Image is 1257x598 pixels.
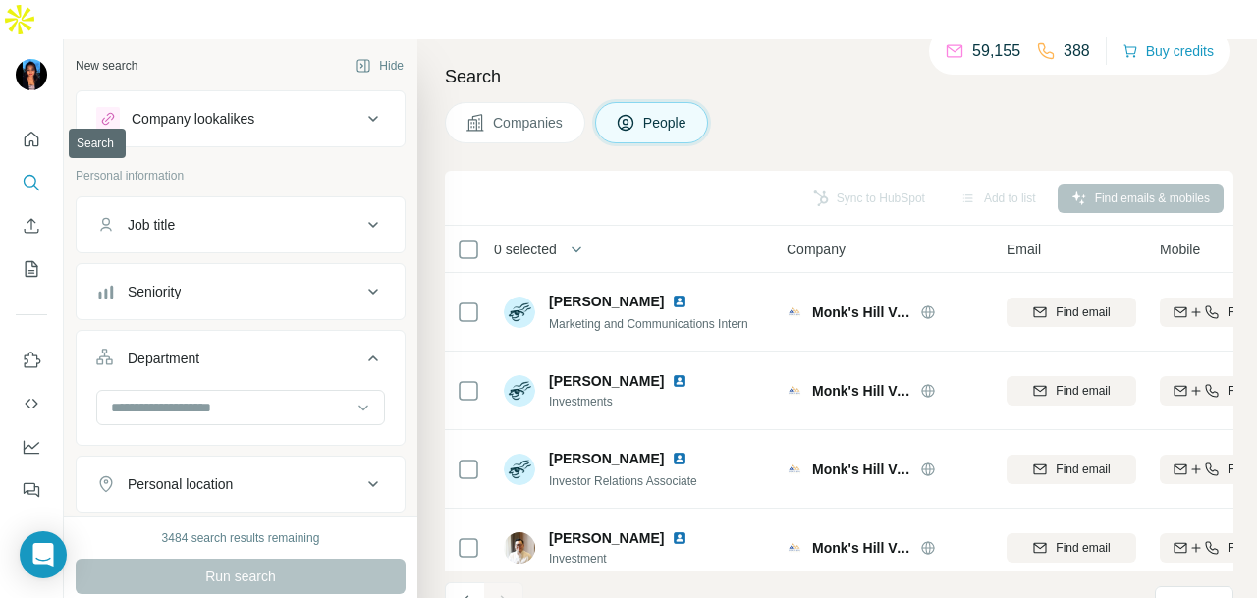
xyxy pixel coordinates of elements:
[812,302,910,322] span: Monk's Hill Ventures
[1007,240,1041,259] span: Email
[16,251,47,287] button: My lists
[549,550,711,568] span: Investment
[77,268,405,315] button: Seniority
[494,240,557,259] span: 0 selected
[549,371,664,391] span: [PERSON_NAME]
[77,201,405,248] button: Job title
[132,109,254,129] div: Company lookalikes
[16,429,47,464] button: Dashboard
[76,167,406,185] p: Personal information
[128,282,181,301] div: Seniority
[1056,461,1110,478] span: Find email
[1007,376,1136,406] button: Find email
[972,39,1020,63] p: 59,155
[643,113,688,133] span: People
[20,531,67,578] div: Open Intercom Messenger
[128,474,233,494] div: Personal location
[76,57,137,75] div: New search
[812,460,910,479] span: Monk's Hill Ventures
[549,528,664,548] span: [PERSON_NAME]
[16,472,47,508] button: Feedback
[77,461,405,508] button: Personal location
[504,297,535,328] img: Avatar
[493,113,565,133] span: Companies
[549,292,664,311] span: [PERSON_NAME]
[1064,39,1090,63] p: 388
[549,449,664,468] span: [PERSON_NAME]
[1160,240,1200,259] span: Mobile
[16,165,47,200] button: Search
[787,240,846,259] span: Company
[342,51,417,81] button: Hide
[812,538,910,558] span: Monk's Hill Ventures
[16,59,47,90] img: Avatar
[504,532,535,564] img: Avatar
[672,530,687,546] img: LinkedIn logo
[16,343,47,378] button: Use Surfe on LinkedIn
[672,294,687,309] img: LinkedIn logo
[672,373,687,389] img: LinkedIn logo
[445,63,1233,90] h4: Search
[787,540,802,556] img: Logo of Monk's Hill Ventures
[787,383,802,399] img: Logo of Monk's Hill Ventures
[1122,37,1214,65] button: Buy credits
[1056,539,1110,557] span: Find email
[812,381,910,401] span: Monk's Hill Ventures
[672,451,687,466] img: LinkedIn logo
[787,304,802,320] img: Logo of Monk's Hill Ventures
[549,474,697,488] span: Investor Relations Associate
[504,454,535,485] img: Avatar
[1007,455,1136,484] button: Find email
[16,208,47,244] button: Enrich CSV
[77,335,405,390] button: Department
[549,317,748,331] span: Marketing and Communications Intern
[787,462,802,477] img: Logo of Monk's Hill Ventures
[504,375,535,407] img: Avatar
[549,393,711,410] span: Investments
[1056,382,1110,400] span: Find email
[128,349,199,368] div: Department
[77,95,405,142] button: Company lookalikes
[1056,303,1110,321] span: Find email
[1007,533,1136,563] button: Find email
[16,122,47,157] button: Quick start
[1007,298,1136,327] button: Find email
[128,215,175,235] div: Job title
[162,529,320,547] div: 3484 search results remaining
[16,386,47,421] button: Use Surfe API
